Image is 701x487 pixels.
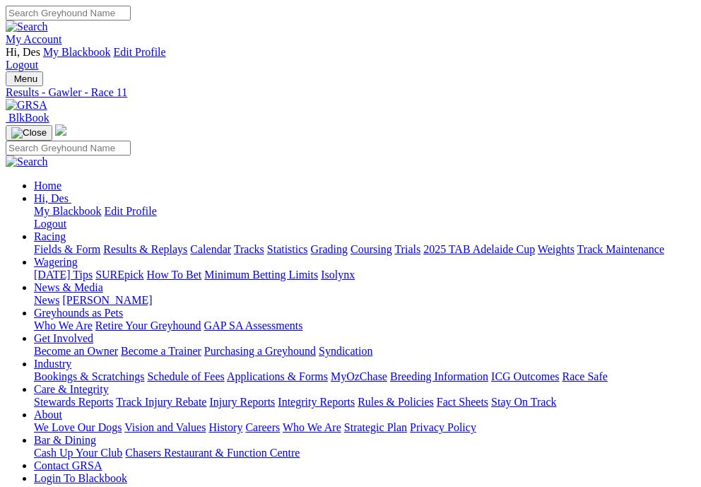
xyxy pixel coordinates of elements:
a: Grading [311,243,348,255]
img: logo-grsa-white.png [55,124,66,136]
a: Vision and Values [124,421,206,433]
a: Schedule of Fees [147,370,224,382]
a: My Blackbook [43,46,111,58]
div: Bar & Dining [34,447,695,459]
a: Calendar [190,243,231,255]
a: About [34,409,62,421]
a: Purchasing a Greyhound [204,345,316,357]
span: Hi, Des [6,46,40,58]
a: Results - Gawler - Race 11 [6,86,695,99]
a: Integrity Reports [278,396,355,408]
a: Careers [245,421,280,433]
a: GAP SA Assessments [204,319,303,331]
a: Racing [34,230,66,242]
a: 2025 TAB Adelaide Cup [423,243,535,255]
a: Home [34,180,61,192]
img: Search [6,156,48,168]
a: Bar & Dining [34,434,96,446]
a: Trials [394,243,420,255]
a: Logout [6,59,38,71]
a: Logout [34,218,66,230]
a: Hi, Des [34,192,71,204]
div: My Account [6,46,695,71]
span: Menu [14,74,37,84]
a: Login To Blackbook [34,472,127,484]
div: About [34,421,695,434]
a: BlkBook [6,112,49,124]
img: Close [11,127,47,139]
a: ICG Outcomes [491,370,559,382]
div: Hi, Des [34,205,695,230]
a: Rules & Policies [358,396,434,408]
a: Strategic Plan [344,421,407,433]
a: [DATE] Tips [34,269,93,281]
a: Become an Owner [34,345,118,357]
button: Toggle navigation [6,125,52,141]
a: Stay On Track [491,396,556,408]
a: Industry [34,358,71,370]
a: Fact Sheets [437,396,488,408]
a: Results & Replays [103,243,187,255]
a: MyOzChase [331,370,387,382]
a: My Blackbook [34,205,102,217]
a: Who We Are [34,319,93,331]
input: Search [6,141,131,156]
a: We Love Our Dogs [34,421,122,433]
div: Wagering [34,269,695,281]
a: Applications & Forms [227,370,328,382]
img: Search [6,20,48,33]
a: Who We Are [283,421,341,433]
img: GRSA [6,99,47,112]
a: Wagering [34,256,78,268]
a: Edit Profile [105,205,157,217]
div: Greyhounds as Pets [34,319,695,332]
a: Stewards Reports [34,396,113,408]
a: Tracks [234,243,264,255]
a: Become a Trainer [121,345,201,357]
a: How To Bet [147,269,202,281]
a: [PERSON_NAME] [62,294,152,306]
a: Contact GRSA [34,459,102,471]
div: Industry [34,370,695,383]
a: Track Maintenance [577,243,664,255]
a: Chasers Restaurant & Function Centre [125,447,300,459]
a: Retire Your Greyhound [95,319,201,331]
div: Racing [34,243,695,256]
a: News & Media [34,281,103,293]
a: My Account [6,33,62,45]
a: Privacy Policy [410,421,476,433]
a: Care & Integrity [34,383,109,395]
div: Get Involved [34,345,695,358]
a: History [208,421,242,433]
a: Syndication [319,345,372,357]
a: Minimum Betting Limits [204,269,318,281]
a: Cash Up Your Club [34,447,122,459]
a: Fields & Form [34,243,100,255]
a: Statistics [267,243,308,255]
a: Injury Reports [209,396,275,408]
a: Isolynx [321,269,355,281]
a: News [34,294,59,306]
span: BlkBook [8,112,49,124]
a: Weights [538,243,575,255]
div: News & Media [34,294,695,307]
a: Track Injury Rebate [116,396,206,408]
a: Greyhounds as Pets [34,307,123,319]
a: Race Safe [562,370,607,382]
a: Coursing [350,243,392,255]
input: Search [6,6,131,20]
div: Care & Integrity [34,396,695,409]
a: SUREpick [95,269,143,281]
a: Edit Profile [113,46,165,58]
a: Breeding Information [390,370,488,382]
a: Get Involved [34,332,93,344]
a: Bookings & Scratchings [34,370,144,382]
button: Toggle navigation [6,71,43,86]
span: Hi, Des [34,192,69,204]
